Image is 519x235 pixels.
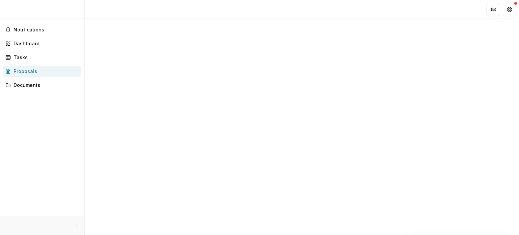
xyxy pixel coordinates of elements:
a: Documents [3,79,81,91]
div: Documents [14,81,76,89]
div: Tasks [14,54,76,61]
button: More [72,221,80,230]
button: Partners [487,3,500,16]
button: Get Help [503,3,516,16]
button: Notifications [3,24,81,35]
a: Proposals [3,66,81,77]
div: Proposals [14,68,76,75]
a: Tasks [3,52,81,63]
span: Notifications [14,27,79,33]
div: Dashboard [14,40,76,47]
a: Dashboard [3,38,81,49]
